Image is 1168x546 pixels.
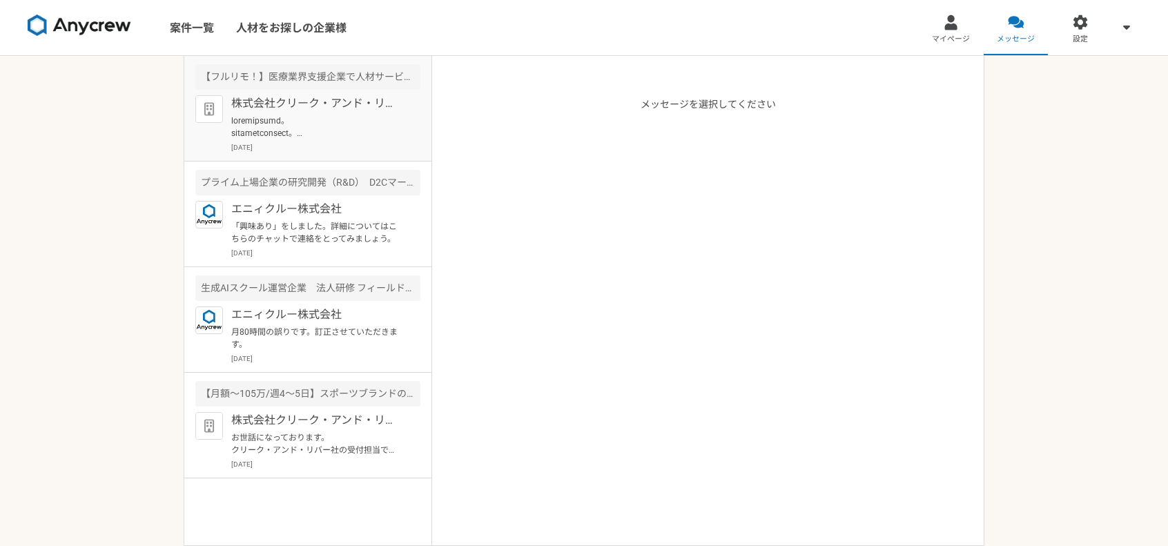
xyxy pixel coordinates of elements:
[231,412,402,429] p: 株式会社クリーク・アンド・リバー社
[231,459,420,469] p: [DATE]
[231,248,420,258] p: [DATE]
[231,306,402,323] p: エニィクルー株式会社
[231,201,402,217] p: エニィクルー株式会社
[231,142,420,153] p: [DATE]
[997,34,1035,45] span: メッセージ
[195,381,420,407] div: 【月額～105万/週4～5日】スポーツブランドのECマーケティングマネージャー！
[195,275,420,301] div: 生成AIスクール運営企業 法人研修 フィールドセールスリーダー候補
[641,97,776,545] p: メッセージを選択してください
[1073,34,1088,45] span: 設定
[195,412,223,440] img: default_org_logo-42cde973f59100197ec2c8e796e4974ac8490bb5b08a0eb061ff975e4574aa76.png
[231,353,420,364] p: [DATE]
[28,14,131,37] img: 8DqYSo04kwAAAAASUVORK5CYII=
[231,220,402,245] p: 「興味あり」をしました。詳細についてはこちらのチャットで連絡をとってみましょう。
[195,170,420,195] div: プライム上場企業の研究開発（R&D） D2Cマーケティング施策の実行・改善
[231,326,402,351] p: 月80時間の誤りです。訂正させていただきます。
[195,95,223,123] img: default_org_logo-42cde973f59100197ec2c8e796e4974ac8490bb5b08a0eb061ff975e4574aa76.png
[231,95,402,112] p: 株式会社クリーク・アンド・リバー社
[231,431,402,456] p: お世話になっております。 クリーク・アンド・リバー社の受付担当です。 この度は弊社案件にご興味頂き誠にありがとうございます。 お仕事のご依頼を検討するうえで詳細を確認させていただきたく、下記お送...
[195,64,420,90] div: 【フルリモ！】医療業界支援企業で人材サービス事業の新規事業企画・開発！
[231,115,402,139] p: loremipsumd。 sitametconsect。 ①adipiscinge。 ②SEddoeiusmodtemp、inci・utlaboreetdoloremagnaa、enimadmi...
[932,34,970,45] span: マイページ
[195,201,223,228] img: logo_text_blue_01.png
[195,306,223,334] img: logo_text_blue_01.png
